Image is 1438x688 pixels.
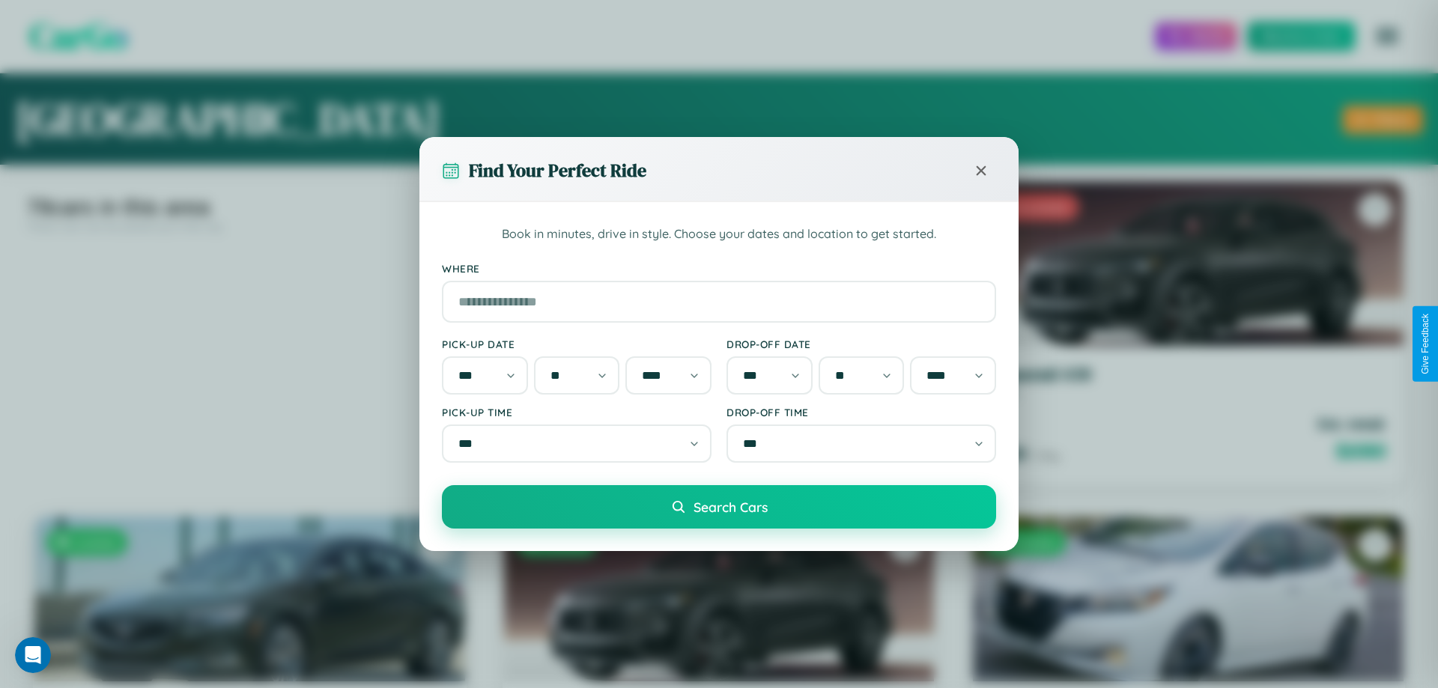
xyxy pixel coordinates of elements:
[726,406,996,418] label: Drop-off Time
[442,225,996,244] p: Book in minutes, drive in style. Choose your dates and location to get started.
[694,499,768,515] span: Search Cars
[442,406,712,418] label: Pick-up Time
[442,338,712,350] label: Pick-up Date
[726,338,996,350] label: Drop-off Date
[442,485,996,529] button: Search Cars
[469,158,646,183] h3: Find Your Perfect Ride
[442,262,996,275] label: Where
